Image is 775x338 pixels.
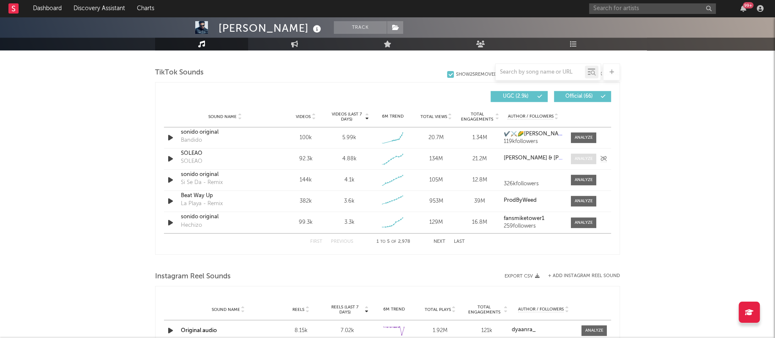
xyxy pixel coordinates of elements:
[417,134,456,142] div: 20.7M
[310,239,322,244] button: First
[181,200,223,208] div: La Playa - Remix
[342,134,356,142] div: 5.99k
[512,327,575,333] a: dyaanra_
[743,2,753,8] div: 99 +
[286,134,325,142] div: 100k
[504,131,588,137] strong: ✔️⚔️🌽[PERSON_NAME]⚔️🌽😻
[434,239,445,244] button: Next
[155,272,231,282] span: Instagram Reel Sounds
[460,218,499,227] div: 16.8M
[496,69,585,76] input: Search by song name or URL
[460,134,499,142] div: 1.34M
[326,305,363,315] span: Reels (last 7 days)
[181,213,269,221] a: sonido original
[504,131,562,137] a: ✔️⚔️🌽[PERSON_NAME]⚔️🌽😻
[460,176,499,184] div: 12.8M
[326,327,368,335] div: 7.02k
[286,155,325,163] div: 92.3k
[554,91,611,102] button: Official(66)
[504,216,544,221] strong: fansmiketower1
[504,139,562,145] div: 119k followers
[559,94,598,99] span: Official ( 66 )
[512,327,536,333] strong: dyaanra_
[504,155,597,161] strong: [PERSON_NAME] & [PERSON_NAME]
[504,223,562,229] div: 259 followers
[460,197,499,206] div: 39M
[504,173,562,179] a: ⠀⠀⠀⠀⠀
[286,197,325,206] div: 382k
[504,155,562,161] a: [PERSON_NAME] & [PERSON_NAME]
[330,112,364,122] span: Videos (last 7 days)
[181,192,269,200] a: Beat Way Up
[460,112,494,122] span: Total Engagements
[342,155,356,163] div: 4.88k
[208,114,237,119] span: Sound Name
[344,176,354,184] div: 4.1k
[212,307,240,312] span: Sound Name
[417,197,456,206] div: 953M
[181,149,269,158] a: SOLEAO
[181,136,202,145] div: Bandido
[286,176,325,184] div: 144k
[391,240,396,244] span: of
[344,197,355,206] div: 3.6k
[504,198,562,203] a: ProdByWeed
[419,327,461,335] div: 1.92M
[292,307,304,312] span: Reels
[331,239,353,244] button: Previous
[296,114,311,119] span: Videos
[466,327,508,335] div: 121k
[420,114,447,119] span: Total Views
[181,179,223,187] div: Si Se Da - Remix
[218,21,323,35] div: [PERSON_NAME]
[181,170,269,179] a: sonido original
[286,218,325,227] div: 99.3k
[181,328,217,333] a: Original audio
[417,176,456,184] div: 105M
[181,221,202,230] div: Hechizo
[181,157,202,166] div: SOLEAO
[373,306,415,313] div: 6M Trend
[740,5,746,12] button: 99+
[491,91,548,102] button: UGC(2.9k)
[589,3,716,14] input: Search for artists
[334,21,387,34] button: Track
[417,155,456,163] div: 134M
[518,307,564,312] span: Author / Followers
[548,274,620,278] button: + Add Instagram Reel Sound
[504,173,525,179] strong: ⠀⠀⠀⠀⠀
[373,113,412,120] div: 6M Trend
[454,239,465,244] button: Last
[181,128,269,137] a: sonido original
[504,198,537,203] strong: ProdByWeed
[505,274,540,279] button: Export CSV
[496,94,535,99] span: UGC ( 2.9k )
[380,240,385,244] span: to
[466,305,503,315] span: Total Engagements
[417,218,456,227] div: 129M
[540,274,620,278] div: + Add Instagram Reel Sound
[370,237,417,247] div: 1 5 2,978
[504,181,562,187] div: 326k followers
[344,218,354,227] div: 3.3k
[280,327,322,335] div: 8.15k
[460,155,499,163] div: 21.2M
[425,307,451,312] span: Total Plays
[508,114,553,119] span: Author / Followers
[504,216,562,222] a: fansmiketower1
